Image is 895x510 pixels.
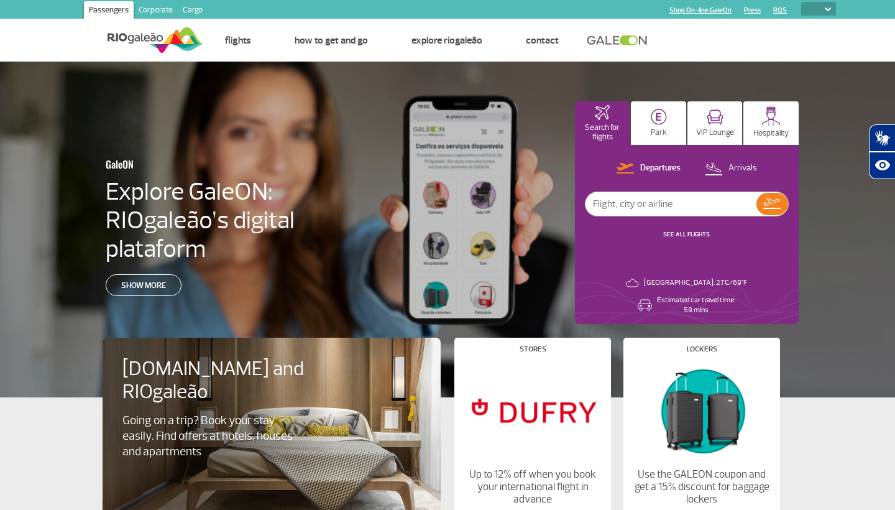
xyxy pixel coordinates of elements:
[753,129,789,138] p: Hospitality
[581,123,624,142] p: Search for flights
[465,468,600,506] p: Up to 12% off when you book your international flight in advance
[178,1,208,21] a: Cargo
[295,34,368,47] a: How to get and go
[640,162,681,174] p: Departures
[657,295,735,315] p: Estimated car travel time: 59 mins
[526,34,559,47] a: Contact
[122,358,421,460] a: [DOMAIN_NAME] and RIOgaleãoGoing on a trip? Book your stay easily. Find offers at hotels, houses ...
[631,101,686,145] button: Park
[225,34,251,47] a: Flights
[84,1,134,21] a: Passengers
[465,363,600,458] img: Stores
[106,151,313,177] h3: GaleON
[634,468,769,506] p: Use the GALEON coupon and get a 15% discount for baggage lockers
[575,101,630,145] button: Search for flights
[869,152,895,179] button: Abrir recursos assistivos.
[687,101,743,145] button: VIP Lounge
[659,229,714,239] button: SEE ALL FLIGHTS
[669,6,732,14] a: Shop On-line GaleOn
[520,346,546,353] h4: Stores
[773,6,787,14] a: RQS
[728,162,757,174] p: Arrivals
[585,192,756,216] input: Flight, city or airline
[869,124,895,179] div: Plugin de acessibilidade da Hand Talk.
[651,109,667,125] img: carParkingHome.svg
[595,105,610,120] img: airplaneHomeActive.svg
[106,274,181,296] a: Show more
[687,346,717,353] h4: Lockers
[663,230,710,238] a: SEE ALL FLIGHTS
[869,124,895,152] button: Abrir tradutor de língua de sinais.
[411,34,482,47] a: Explore RIOgaleão
[644,278,747,288] p: [GEOGRAPHIC_DATA]: 21°C/69°F
[696,128,734,137] p: VIP Lounge
[122,413,299,460] p: Going on a trip? Book your stay easily. Find offers at hotels, houses and apartments
[761,106,781,126] img: hospitality.svg
[106,177,374,263] h4: Explore GaleON: RIOgaleão’s digital plataform
[744,6,761,14] a: Press
[651,128,667,137] p: Park
[707,109,723,125] img: vipRoom.svg
[134,1,178,21] a: Corporate
[613,160,684,177] button: Departures
[701,160,761,177] button: Arrivals
[743,101,799,145] button: Hospitality
[122,358,320,404] h4: [DOMAIN_NAME] and RIOgaleão
[634,363,769,458] img: Lockers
